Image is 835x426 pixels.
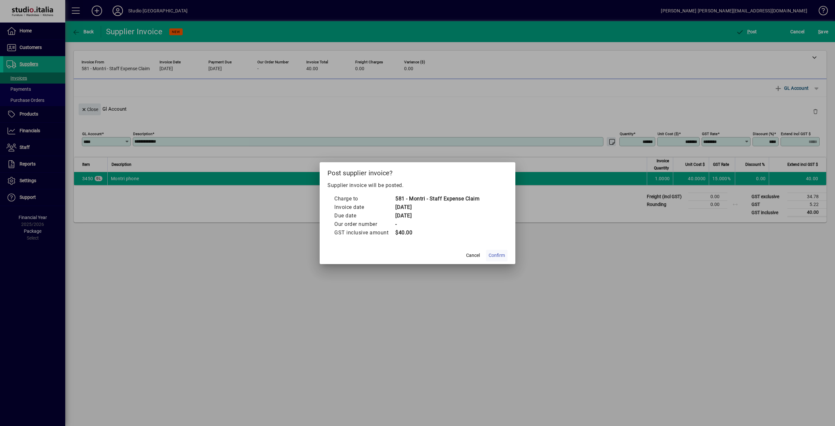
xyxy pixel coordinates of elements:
[463,250,483,261] button: Cancel
[395,220,479,229] td: -
[320,162,515,181] h2: Post supplier invoice?
[334,212,395,220] td: Due date
[334,195,395,203] td: Charge to
[395,195,479,203] td: 581 - Montri - Staff Expense Claim
[395,229,479,237] td: $40.00
[466,252,480,259] span: Cancel
[395,212,479,220] td: [DATE]
[334,220,395,229] td: Our order number
[327,181,508,189] p: Supplier invoice will be posted.
[489,252,505,259] span: Confirm
[334,203,395,212] td: Invoice date
[395,203,479,212] td: [DATE]
[486,250,508,261] button: Confirm
[334,229,395,237] td: GST inclusive amount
